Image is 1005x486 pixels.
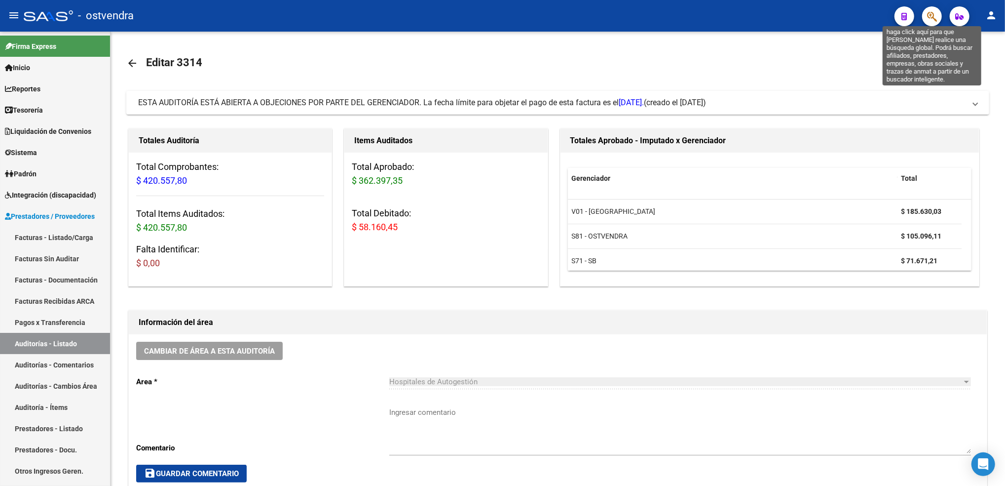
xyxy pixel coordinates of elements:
[901,207,942,215] strong: $ 185.630,03
[5,147,37,158] span: Sistema
[5,190,96,201] span: Integración (discapacidad)
[5,211,95,222] span: Prestadores / Proveedores
[572,232,628,240] span: S81 - OSTVENDRA
[139,133,322,149] h1: Totales Auditoría
[136,443,389,453] p: Comentario
[144,469,239,478] span: Guardar Comentario
[126,57,138,69] mat-icon: arrow_back
[136,222,187,233] span: $ 420.557,80
[78,5,134,27] span: - ostvendra
[5,126,91,137] span: Liquidación de Convenios
[5,41,56,52] span: Firma Express
[136,207,324,235] h3: Total Items Auditados:
[126,91,989,115] mat-expansion-panel-header: ESTA AUDITORÍA ESTÁ ABIERTA A OBJECIONES POR PARTE DEL GERENCIADOR. La fecha límite para objetar ...
[136,376,389,387] p: Area *
[5,105,43,116] span: Tesorería
[901,174,918,182] span: Total
[136,175,187,186] span: $ 420.557,80
[136,243,324,270] h3: Falta Identificar:
[901,232,942,240] strong: $ 105.096,11
[568,168,897,189] datatable-header-cell: Gerenciador
[619,98,644,107] span: [DATE].
[971,452,995,476] div: Open Intercom Messenger
[144,347,275,356] span: Cambiar de área a esta auditoría
[8,9,20,21] mat-icon: menu
[886,53,980,72] button: Generar informe
[894,56,906,68] mat-icon: cloud_download
[572,174,611,182] span: Gerenciador
[906,58,972,67] span: Generar informe
[352,222,398,232] span: $ 58.160,45
[5,168,37,179] span: Padrón
[138,98,644,107] span: ESTA AUDITORÍA ESTÁ ABIERTA A OBJECIONES POR PARTE DEL GERENCIADOR. La fecha límite para objetar ...
[570,133,969,149] h1: Totales Aprobado - Imputado x Gerenciador
[139,315,977,330] h1: Información del área
[136,160,324,188] h3: Total Comprobantes:
[146,56,202,69] span: Editar 3314
[644,97,706,108] span: (creado el [DATE])
[136,258,160,268] span: $ 0,00
[5,83,40,94] span: Reportes
[144,467,156,479] mat-icon: save
[352,175,403,186] span: $ 362.397,35
[897,168,962,189] datatable-header-cell: Total
[136,342,283,360] button: Cambiar de área a esta auditoría
[901,257,938,265] strong: $ 71.671,21
[985,9,997,21] mat-icon: person
[352,160,540,188] h3: Total Aprobado:
[136,465,247,483] button: Guardar Comentario
[352,206,540,234] h3: Total Debitado:
[389,377,478,386] span: Hospitales de Autogestión
[354,133,537,149] h1: Items Auditados
[572,207,656,215] span: V01 - [GEOGRAPHIC_DATA]
[5,62,30,73] span: Inicio
[572,257,597,265] span: S71 - SB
